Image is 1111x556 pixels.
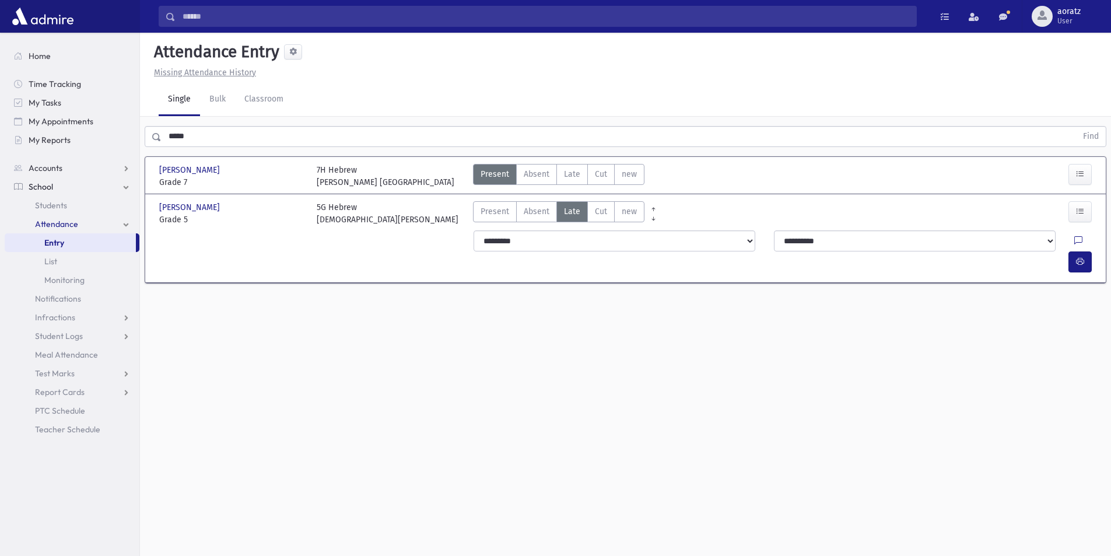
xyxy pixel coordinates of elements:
[35,368,75,379] span: Test Marks
[159,83,200,116] a: Single
[5,159,139,177] a: Accounts
[1057,16,1081,26] span: User
[5,131,139,149] a: My Reports
[473,164,644,188] div: AttTypes
[5,252,139,271] a: List
[622,205,637,218] span: new
[5,308,139,327] a: Infractions
[44,275,85,285] span: Monitoring
[176,6,916,27] input: Search
[29,79,81,89] span: Time Tracking
[35,331,83,341] span: Student Logs
[1057,7,1081,16] span: aoratz
[5,289,139,308] a: Notifications
[159,164,222,176] span: [PERSON_NAME]
[564,168,580,180] span: Late
[5,364,139,383] a: Test Marks
[5,233,136,252] a: Entry
[564,205,580,218] span: Late
[29,135,71,145] span: My Reports
[159,214,305,226] span: Grade 5
[200,83,235,116] a: Bulk
[5,215,139,233] a: Attendance
[5,112,139,131] a: My Appointments
[481,205,509,218] span: Present
[5,345,139,364] a: Meal Attendance
[29,97,61,108] span: My Tasks
[35,312,75,323] span: Infractions
[5,383,139,401] a: Report Cards
[44,237,64,248] span: Entry
[9,5,76,28] img: AdmirePro
[35,387,85,397] span: Report Cards
[473,201,644,226] div: AttTypes
[29,181,53,192] span: School
[5,420,139,439] a: Teacher Schedule
[35,349,98,360] span: Meal Attendance
[524,205,549,218] span: Absent
[481,168,509,180] span: Present
[149,42,279,62] h5: Attendance Entry
[5,401,139,420] a: PTC Schedule
[5,271,139,289] a: Monitoring
[35,200,67,211] span: Students
[317,164,454,188] div: 7H Hebrew [PERSON_NAME] [GEOGRAPHIC_DATA]
[317,201,458,226] div: 5G Hebrew [DEMOGRAPHIC_DATA][PERSON_NAME]
[595,168,607,180] span: Cut
[5,177,139,196] a: School
[35,424,100,435] span: Teacher Schedule
[159,201,222,214] span: [PERSON_NAME]
[622,168,637,180] span: new
[5,93,139,112] a: My Tasks
[44,256,57,267] span: List
[524,168,549,180] span: Absent
[5,75,139,93] a: Time Tracking
[5,327,139,345] a: Student Logs
[5,47,139,65] a: Home
[595,205,607,218] span: Cut
[235,83,293,116] a: Classroom
[159,176,305,188] span: Grade 7
[35,219,78,229] span: Attendance
[29,51,51,61] span: Home
[29,163,62,173] span: Accounts
[35,405,85,416] span: PTC Schedule
[5,196,139,215] a: Students
[149,68,256,78] a: Missing Attendance History
[154,68,256,78] u: Missing Attendance History
[1076,127,1106,146] button: Find
[35,293,81,304] span: Notifications
[29,116,93,127] span: My Appointments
